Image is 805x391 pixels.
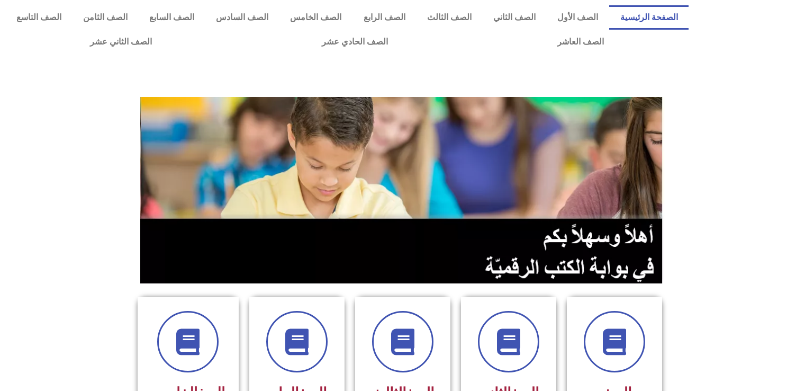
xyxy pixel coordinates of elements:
a: الصف الأول [547,5,609,30]
a: الصف الحادي عشر [237,30,472,54]
a: الصف الرابع [352,5,416,30]
a: الصف العاشر [473,30,689,54]
a: الصفحة الرئيسية [609,5,689,30]
a: الصف السابع [138,5,205,30]
a: الصف السادس [205,5,279,30]
a: الصف الثاني عشر [5,30,237,54]
a: الصف الثامن [72,5,138,30]
a: الصف الخامس [279,5,352,30]
a: الصف الثاني [482,5,546,30]
a: الصف الثالث [416,5,482,30]
a: الصف التاسع [5,5,72,30]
